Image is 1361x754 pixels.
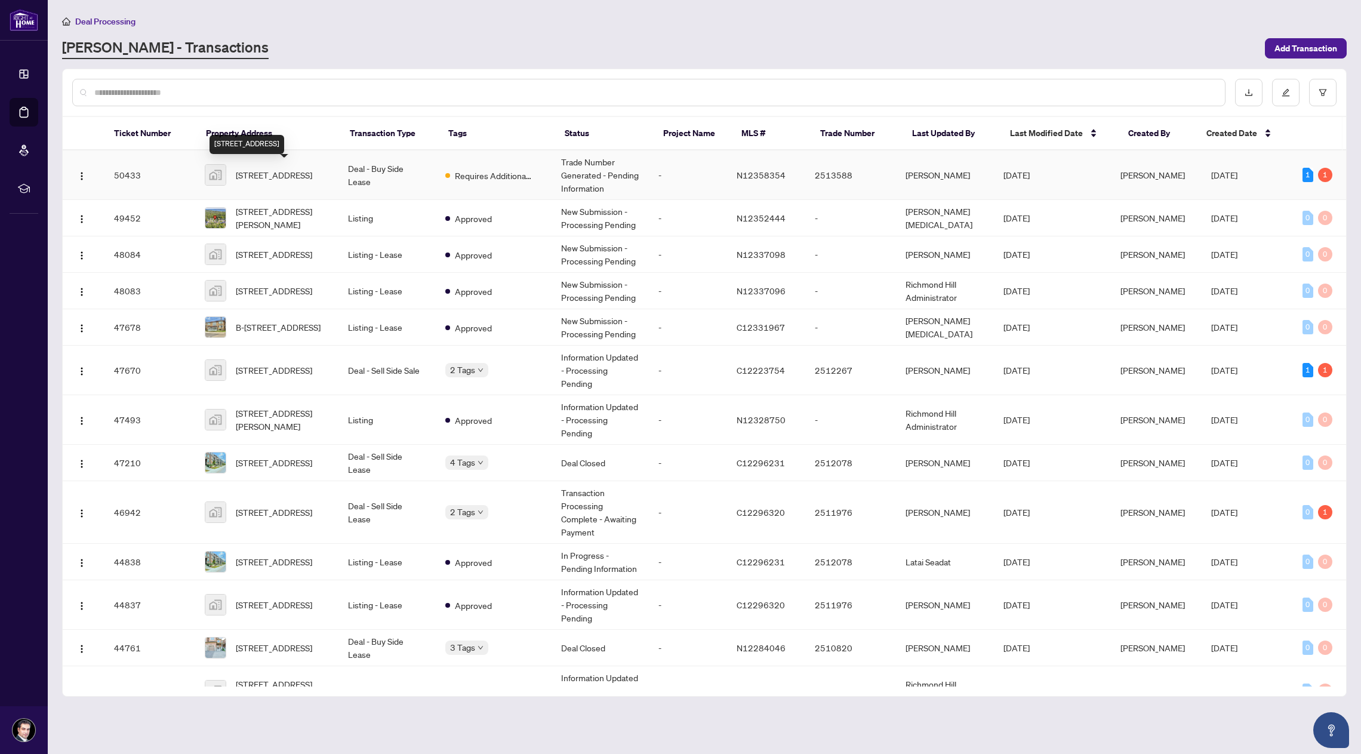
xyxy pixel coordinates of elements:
td: - [649,150,727,200]
button: Open asap [1313,712,1349,748]
span: [DATE] [1003,414,1030,425]
span: W12284617 [737,685,787,696]
div: 0 [1318,641,1332,655]
img: thumbnail-img [205,208,226,228]
span: down [478,645,484,651]
span: [DATE] [1003,507,1030,518]
img: Logo [77,601,87,611]
span: [PERSON_NAME] [1120,556,1185,567]
span: [DATE] [1211,170,1237,180]
img: Logo [77,558,87,568]
span: [DATE] [1003,457,1030,468]
span: C12296231 [737,457,785,468]
td: [PERSON_NAME] [896,481,993,544]
span: [STREET_ADDRESS][PERSON_NAME] [236,678,329,704]
button: Logo [72,595,91,614]
img: thumbnail-img [205,453,226,473]
td: 2512078 [805,445,896,481]
td: 47210 [104,445,195,481]
img: Logo [77,644,87,654]
span: [DATE] [1003,599,1030,610]
span: [DATE] [1211,285,1237,296]
img: thumbnail-img [205,317,226,337]
img: thumbnail-img [205,360,226,380]
button: Logo [72,638,91,657]
td: [PERSON_NAME] [896,236,993,273]
img: Logo [77,416,87,426]
span: Approved [455,248,492,261]
td: Deal Closed [552,445,649,481]
div: 0 [1318,555,1332,569]
span: [PERSON_NAME] [1120,249,1185,260]
img: Logo [77,287,87,297]
th: Last Modified Date [1000,117,1119,150]
span: [DATE] [1211,414,1237,425]
div: 1 [1318,363,1332,377]
span: [PERSON_NAME] [1120,507,1185,518]
td: - [649,630,727,666]
div: 1 [1318,168,1332,182]
div: 1 [1318,505,1332,519]
span: [STREET_ADDRESS] [236,456,312,469]
span: Approved [455,414,492,427]
div: 0 [1303,684,1313,698]
td: 48083 [104,273,195,309]
td: 47678 [104,309,195,346]
span: [DATE] [1211,507,1237,518]
span: [STREET_ADDRESS] [236,248,312,261]
td: Information Updated - Processing Pending [552,666,649,716]
span: [DATE] [1211,685,1237,696]
span: Deal Processing [75,16,136,27]
span: Approved [455,556,492,569]
td: Listing - Lease [338,544,436,580]
img: Logo [77,171,87,181]
td: - [649,481,727,544]
td: Deal - Sell Side Lease [338,445,436,481]
span: [DATE] [1211,322,1237,333]
td: 44837 [104,580,195,630]
span: N12337098 [737,249,786,260]
span: filter [1319,88,1327,97]
td: - [805,273,896,309]
td: - [649,580,727,630]
th: Trade Number [811,117,903,150]
td: - [649,395,727,445]
td: Richmond Hill Administrator [896,666,993,716]
span: N12337096 [737,285,786,296]
td: 2513588 [805,150,896,200]
span: [STREET_ADDRESS] [236,506,312,519]
button: Logo [72,503,91,522]
td: Listing [338,200,436,236]
div: 1 [1303,168,1313,182]
td: New Submission - Processing Pending [552,309,649,346]
span: Approved [455,212,492,225]
div: 0 [1303,320,1313,334]
div: 1 [1303,363,1313,377]
div: 0 [1318,684,1332,698]
img: thumbnail-img [205,410,226,430]
img: thumbnail-img [205,244,226,264]
div: 0 [1318,320,1332,334]
td: Information Updated - Processing Pending [552,346,649,395]
span: N12284046 [737,642,786,653]
td: 46942 [104,481,195,544]
td: [PERSON_NAME] [896,346,993,395]
td: - [649,346,727,395]
td: [PERSON_NAME][MEDICAL_DATA] [896,200,993,236]
span: C12296320 [737,507,785,518]
img: Logo [77,459,87,469]
span: [DATE] [1211,365,1237,376]
th: MLS # [732,117,811,150]
span: [DATE] [1003,685,1030,696]
td: [PERSON_NAME] [896,580,993,630]
img: Logo [77,367,87,376]
span: [DATE] [1003,249,1030,260]
div: 0 [1318,456,1332,470]
td: Listing - Lease [338,273,436,309]
span: [PERSON_NAME] [1120,685,1185,696]
span: C12331967 [737,322,785,333]
img: thumbnail-img [205,502,226,522]
div: 0 [1318,211,1332,225]
td: Deal - Sell Side Lease [338,481,436,544]
td: - [805,236,896,273]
